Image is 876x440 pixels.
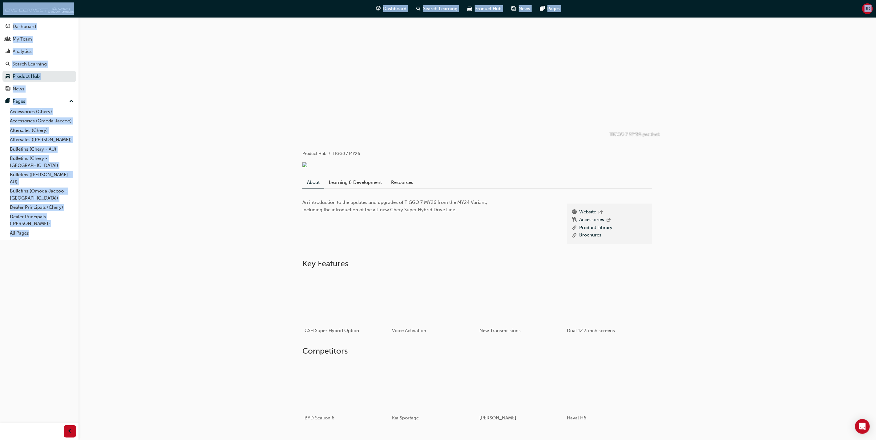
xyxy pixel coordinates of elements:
a: News [2,83,76,95]
a: [PERSON_NAME] [477,361,565,429]
img: oneconnect [3,2,74,15]
span: search-icon [6,61,10,67]
li: TIGG0 7 MY26 [333,150,360,157]
span: Voice Activation [392,328,426,333]
h2: Key Features [302,259,652,269]
div: Search Learning [12,61,47,68]
a: Dealer Principals ([PERSON_NAME]) [7,212,76,228]
a: news-iconNews [507,2,535,15]
span: Dashboard [383,5,407,12]
span: pages-icon [540,5,545,13]
button: Dual 12.3 inch screens [565,273,652,341]
span: prev-icon [68,428,72,435]
span: news-icon [512,5,516,13]
span: news-icon [6,86,10,92]
div: Dashboard [13,23,36,30]
a: Accessories [579,216,604,224]
a: All Pages [7,228,76,238]
a: Haval H6 [565,361,652,429]
span: up-icon [69,97,74,105]
div: News [13,85,24,93]
span: Dual 12.3 inch screens [567,328,615,333]
a: My Team [2,34,76,45]
span: Haval H6 [567,415,587,421]
a: Bulletins (Chery - AU) [7,145,76,154]
span: JD [865,5,870,12]
a: Aftersales (Chery) [7,126,76,135]
a: Accessories (Omoda Jaecoo) [7,116,76,126]
span: keys-icon [572,216,577,224]
button: Pages [2,96,76,107]
a: Accessories (Chery) [7,107,76,117]
p: TIGGO 7 MY26 product [610,131,660,138]
div: Pages [13,98,25,105]
a: search-iconSearch Learning [412,2,463,15]
a: Product Library [579,224,612,232]
img: 00ccef54-25b5-495c-a378-54e8976994fb.png [302,162,307,167]
span: link-icon [572,232,577,239]
h2: Competitors [302,346,652,356]
span: chart-icon [6,49,10,54]
span: News [519,5,531,12]
span: An introduction to the updates and upgrades of TIGGO 7 MY26 from the MY24 Variant, including the ... [302,200,488,212]
span: Kia Sportage [392,415,419,421]
span: Pages [547,5,560,12]
span: people-icon [6,37,10,42]
button: New Transmissions [477,273,565,341]
span: search-icon [417,5,421,13]
a: Resources [386,176,418,188]
span: guage-icon [376,5,381,13]
span: www-icon [572,208,577,216]
span: pages-icon [6,99,10,104]
span: outbound-icon [599,210,603,215]
a: About [302,176,324,188]
div: Analytics [13,48,32,55]
span: CSH Super Hybrid Option [305,328,359,333]
div: Open Intercom Messenger [855,419,870,434]
span: outbound-icon [607,218,611,223]
a: Brochures [579,232,601,239]
a: Dealer Principals (Chery) [7,203,76,212]
a: Product Hub [302,151,326,156]
div: My Team [13,36,32,43]
span: BYD Sealion 6 [305,415,335,421]
span: link-icon [572,224,577,232]
a: Kia Sportage [390,361,477,429]
span: New Transmissions [480,328,521,333]
span: car-icon [6,74,10,79]
a: Aftersales ([PERSON_NAME]) [7,135,76,145]
span: car-icon [468,5,472,13]
a: Product Hub [2,71,76,82]
button: DashboardMy TeamAnalyticsSearch LearningProduct HubNews [2,20,76,96]
span: Search Learning [423,5,458,12]
button: JD [862,3,873,14]
a: pages-iconPages [535,2,565,15]
a: Bulletins ([PERSON_NAME] - AU) [7,170,76,186]
span: Product Hub [475,5,502,12]
span: [PERSON_NAME] [480,415,517,421]
a: Analytics [2,46,76,57]
span: guage-icon [6,24,10,30]
a: Search Learning [2,58,76,70]
a: Learning & Development [324,176,386,188]
a: Website [579,208,596,216]
a: Dashboard [2,21,76,32]
a: Bulletins (Omoda Jaecoo - [GEOGRAPHIC_DATA]) [7,186,76,203]
button: Voice Activation [390,273,477,341]
a: car-iconProduct Hub [463,2,507,15]
button: CSH Super Hybrid Option [302,273,390,341]
a: Bulletins (Chery - [GEOGRAPHIC_DATA]) [7,154,76,170]
a: guage-iconDashboard [371,2,412,15]
a: BYD Sealion 6 [302,361,390,429]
